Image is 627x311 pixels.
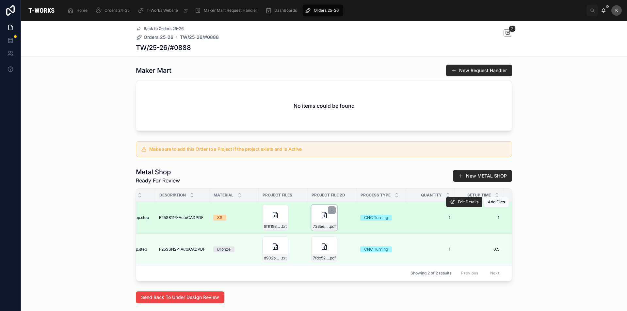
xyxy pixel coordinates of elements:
[136,66,171,75] h1: Maker Mart
[159,215,203,220] span: F25SS116-AutoCADPDF
[364,215,388,221] div: CNC Turning
[303,5,343,16] a: Orders 25-26
[217,215,222,221] div: SS
[144,26,184,31] span: Back to Orders 25-26
[214,193,233,198] span: Material
[409,247,450,252] span: 1
[141,294,219,301] span: Send Back To Under Design Review
[281,256,287,261] span: .txt
[313,224,329,229] span: 723aed15-d84c-495a-9b88-75cd9ff93c4e-F25SS116-AutoCADPDF
[312,193,345,198] span: Project File 2D
[93,5,134,16] a: Orders 24-25
[329,256,336,261] span: .pdf
[144,34,173,40] span: Orders 25-26
[446,65,512,76] button: New Request Handler
[314,8,339,13] span: Orders 25-26
[104,8,130,13] span: Orders 24-25
[136,43,191,52] h1: TW/25-26/#0888
[62,3,587,18] div: scrollable content
[364,246,388,252] div: CNC Turning
[136,167,180,177] h1: Metal Shop
[204,8,257,13] span: Maker Mart Request Handler
[136,177,180,184] span: Ready For Review
[484,197,509,207] button: Add Files
[507,247,548,252] span: 0.15
[410,271,451,276] span: Showing 2 of 2 results
[159,247,205,252] span: F25SSN2P-AutoCADPDF
[263,5,301,16] a: DashBoards
[147,8,178,13] span: T-Works Website
[264,256,281,261] span: d902b93d-90fb-471b-b4ce-f731744fcc08-F25SSN2P-Step
[263,193,292,198] span: Project Files
[159,193,186,198] span: Description
[488,199,505,205] span: Add Files
[458,215,499,220] span: 1
[509,25,516,32] span: 2
[294,102,355,110] h2: No items could be found
[136,291,224,303] button: Send Back To Under Design Review
[421,193,442,198] span: Quantity
[26,5,57,16] img: App logo
[313,256,329,261] span: 7fdc52ba-653f-47ae-853a-ed50b187d2de-F25SSN2P-AutoCADPDF
[458,199,478,205] span: Edit Details
[193,5,262,16] a: Maker Mart Request Handler
[446,197,482,207] button: Edit Details
[329,224,336,229] span: .pdf
[274,8,297,13] span: DashBoards
[76,8,88,13] span: Home
[615,8,618,13] span: K
[136,5,191,16] a: T-Works Website
[409,215,450,220] span: 1
[264,224,281,229] span: 9f1f1980-844c-4e29-a201-a2d3bc27647c-F25SS116-Step
[136,34,173,40] a: Orders 25-26
[361,193,391,198] span: Process Type
[180,34,219,40] a: TW/25-26/#0888
[504,29,512,38] button: 2
[136,26,184,31] a: Back to Orders 25-26
[281,224,287,229] span: .txt
[65,5,92,16] a: Home
[507,215,548,220] span: 0.5
[453,170,512,182] button: New METAL SHOP
[217,246,231,252] div: Bronze
[149,147,506,151] h5: Make sure to add this Order to a Project if the project exists and is Active
[458,247,499,252] span: 0.5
